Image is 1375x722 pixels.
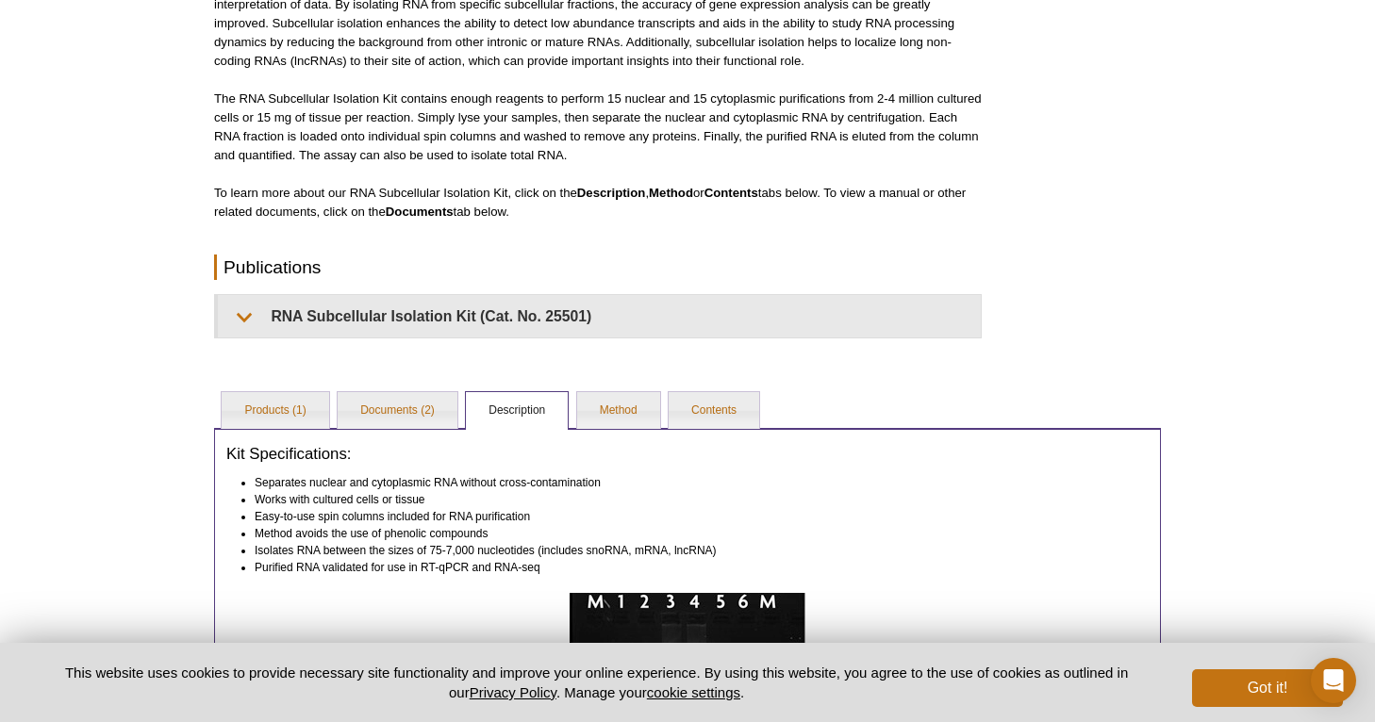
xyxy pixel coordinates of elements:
[1311,658,1356,703] div: Open Intercom Messenger
[255,465,1132,482] li: Separates nuclear and cytoplasmic RNA without cross-contamination
[1192,669,1343,707] button: Got it!
[214,80,982,156] p: The RNA Subcellular Isolation Kit contains enough reagents to perform 15 nuclear and 15 cytoplasm...
[470,684,556,700] a: Privacy Policy
[338,383,457,420] a: Documents (2)
[649,176,693,190] strong: Method
[669,383,759,420] a: Contents
[226,435,1149,454] h3: Kit Specifications:
[704,176,758,190] strong: Contents
[577,176,646,190] strong: Description
[255,516,1132,533] li: Method avoids the use of phenolic compounds
[32,663,1161,702] p: This website uses cookies to provide necessary site functionality and improve your online experie...
[255,482,1132,499] li: Works with cultured cells or tissue
[218,286,981,328] summary: RNA Subcellular Isolation Kit (Cat. No. 25501)
[255,499,1132,516] li: Easy-to-use spin columns included for RNA purification
[255,533,1132,550] li: Isolates RNA between the sizes of 75-7,000 nucleotides (includes snoRNA, mRNA, lncRNA)
[466,383,568,420] a: Description
[386,195,454,209] strong: Documents
[214,174,982,212] p: To learn more about our RNA Subcellular Isolation Kit, click on the , or tabs below. To view a ma...
[222,383,328,420] a: Products (1)
[214,245,982,271] h2: Publications
[255,550,1132,566] li: Purified RNA validated for use in RT-qPCR and RNA-seq
[647,684,740,700] button: cookie settings
[577,383,660,420] a: Method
